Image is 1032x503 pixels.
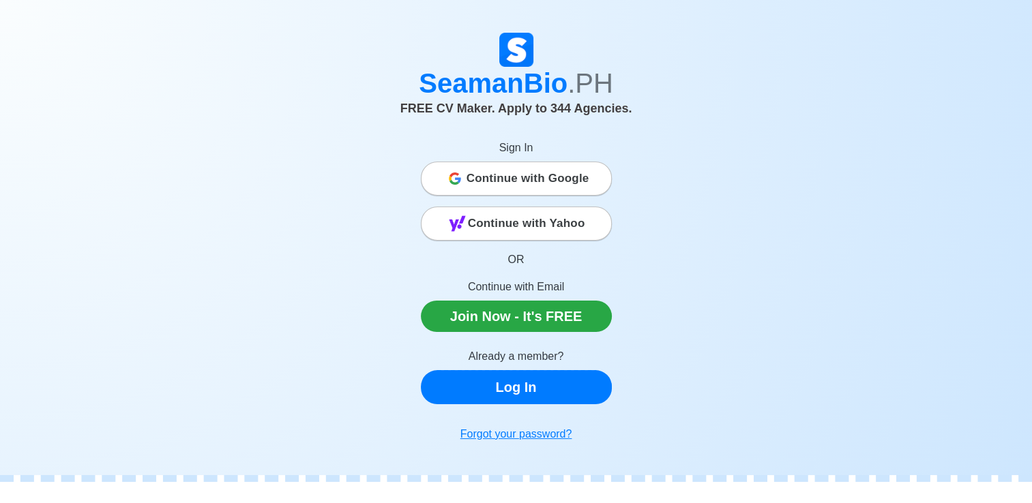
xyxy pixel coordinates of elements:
span: .PH [567,68,613,98]
p: OR [421,251,612,268]
img: Logo [499,33,533,67]
a: Log In [421,370,612,404]
h1: SeamanBio [138,67,895,100]
a: Forgot your password? [421,421,612,448]
p: Sign In [421,140,612,156]
button: Continue with Yahoo [421,207,612,241]
a: Join Now - It's FREE [421,301,612,332]
span: Continue with Google [467,165,589,192]
span: Continue with Yahoo [468,210,585,237]
p: Continue with Email [421,279,612,295]
span: FREE CV Maker. Apply to 344 Agencies. [400,102,632,115]
u: Forgot your password? [460,428,572,440]
p: Already a member? [421,348,612,365]
button: Continue with Google [421,162,612,196]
